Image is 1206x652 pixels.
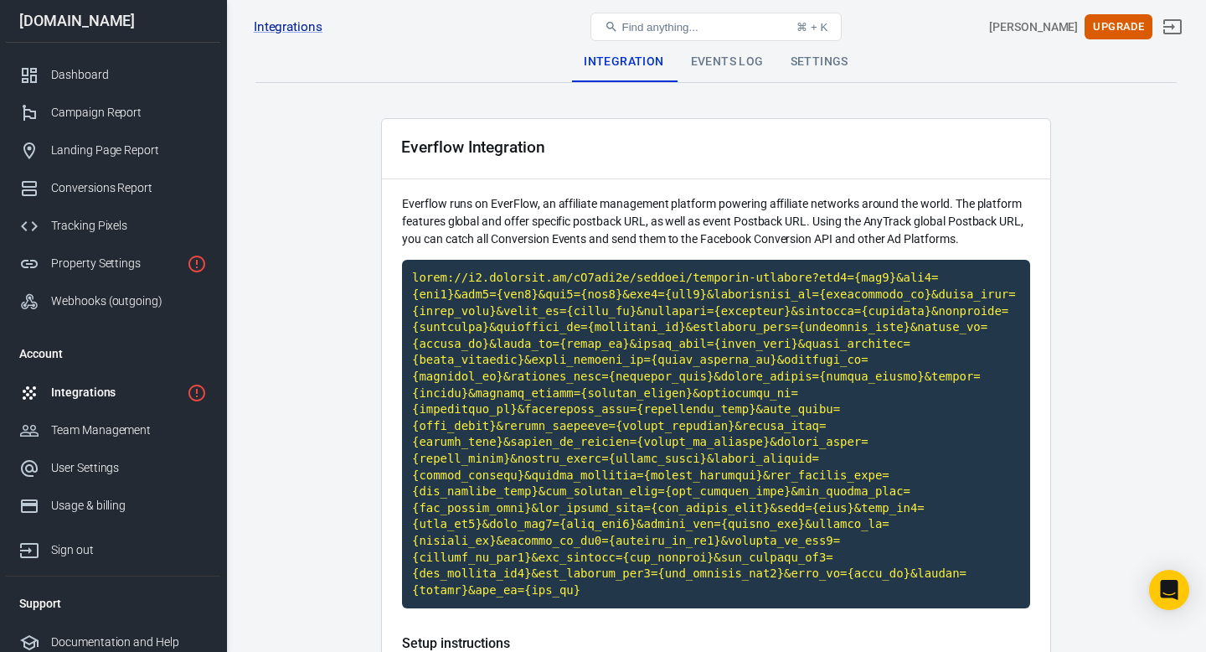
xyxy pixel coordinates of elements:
[570,42,677,82] div: Integration
[6,94,220,132] a: Campaign Report
[1152,7,1193,47] a: Sign out
[51,497,207,515] div: Usage & billing
[51,541,207,559] div: Sign out
[401,138,545,156] div: Everflow Integration
[1149,570,1189,610] div: Open Intercom Messenger
[989,18,1078,36] div: Account id: jZ8uqp7i
[6,56,220,94] a: Dashboard
[51,217,207,235] div: Tracking Pixels
[51,66,207,84] div: Dashboard
[51,384,180,401] div: Integrations
[621,21,698,34] span: Find anything...
[6,207,220,245] a: Tracking Pixels
[6,169,220,207] a: Conversions Report
[6,374,220,411] a: Integrations
[678,42,777,82] div: Events Log
[6,282,220,320] a: Webhooks (outgoing)
[6,449,220,487] a: User Settings
[6,411,220,449] a: Team Management
[6,487,220,525] a: Usage & billing
[187,383,207,403] svg: 1 networks not verified yet
[51,422,207,439] div: Team Management
[6,13,220,28] div: [DOMAIN_NAME]
[51,104,207,122] div: Campaign Report
[6,334,220,374] li: Account
[51,142,207,159] div: Landing Page Report
[402,260,1030,608] code: Click to copy
[1085,14,1152,40] button: Upgrade
[6,132,220,169] a: Landing Page Report
[187,254,207,274] svg: Property is not installed yet
[51,179,207,197] div: Conversions Report
[590,13,842,41] button: Find anything...⌘ + K
[6,525,220,569] a: Sign out
[51,634,207,651] div: Documentation and Help
[51,255,180,272] div: Property Settings
[6,583,220,624] li: Support
[51,292,207,310] div: Webhooks (outgoing)
[777,42,862,82] div: Settings
[254,18,322,36] a: Integrations
[51,459,207,477] div: User Settings
[6,245,220,282] a: Property Settings
[402,635,1030,652] h5: Setup instructions
[402,195,1030,248] p: Everflow runs on EverFlow, an affiliate management platform powering affiliate networks around th...
[796,21,827,34] div: ⌘ + K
